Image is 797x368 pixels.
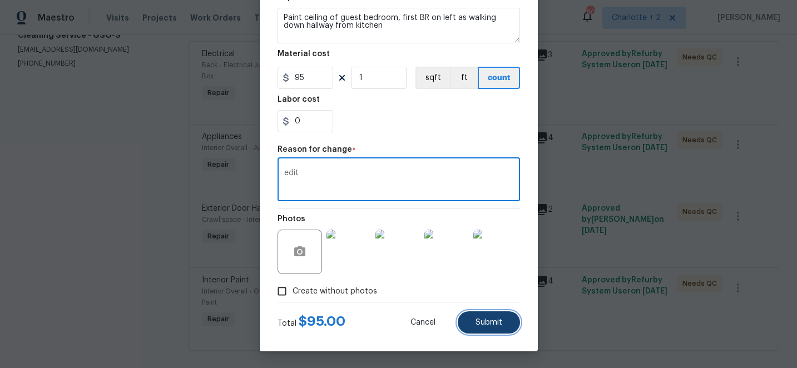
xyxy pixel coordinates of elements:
button: Submit [458,311,520,334]
span: Create without photos [293,286,377,297]
button: Cancel [393,311,453,334]
span: Submit [476,319,502,327]
span: $ 95.00 [299,315,345,328]
h5: Labor cost [278,96,320,103]
h5: Photos [278,215,305,223]
button: ft [450,67,478,89]
textarea: edit [284,169,513,192]
span: Cancel [410,319,435,327]
textarea: Paint ceiling of guest bedroom, first BR on left as walking down hallway from kitchen [278,8,520,43]
h5: Material cost [278,50,330,58]
h5: Reason for change [278,146,352,153]
button: count [478,67,520,89]
button: sqft [415,67,450,89]
div: Total [278,316,345,329]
